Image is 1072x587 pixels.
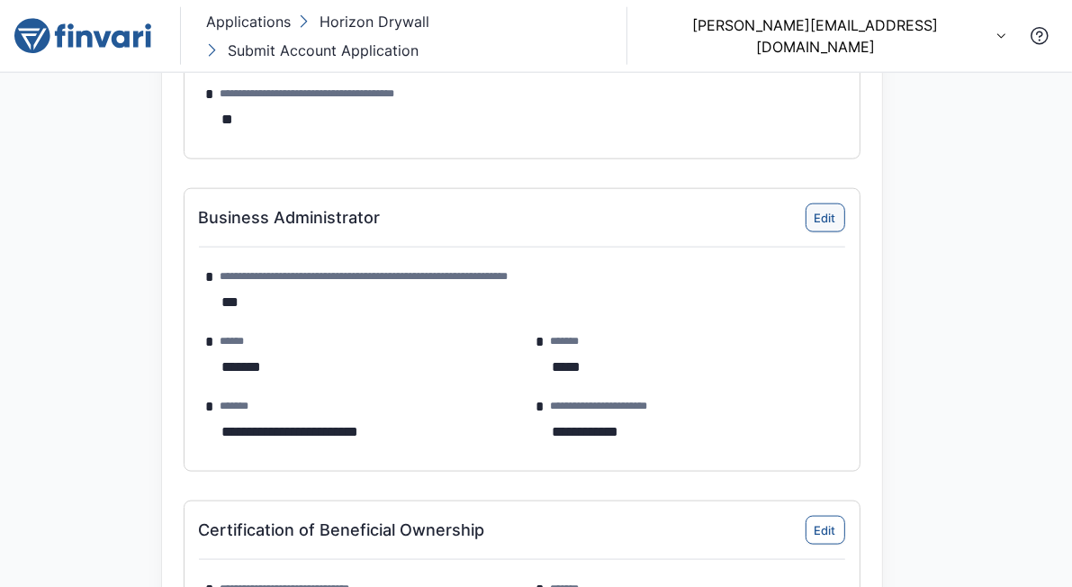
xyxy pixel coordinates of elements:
button: Contact Support [1022,18,1058,54]
button: Applications [203,7,294,36]
h6: Business Administrator [199,208,381,228]
button: Edit [806,203,845,232]
p: Submit Account Application [228,40,419,61]
button: Horizon Drywall [294,7,433,36]
p: [PERSON_NAME][EMAIL_ADDRESS][DOMAIN_NAME] [642,14,988,58]
p: Applications [206,11,291,32]
button: Submit Account Application [203,36,422,65]
h6: Certification of Beneficial Ownership [199,520,485,540]
button: Edit [806,516,845,545]
img: logo [14,18,151,54]
p: Horizon Drywall [320,11,429,32]
button: [PERSON_NAME][EMAIL_ADDRESS][DOMAIN_NAME] [642,14,1007,58]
